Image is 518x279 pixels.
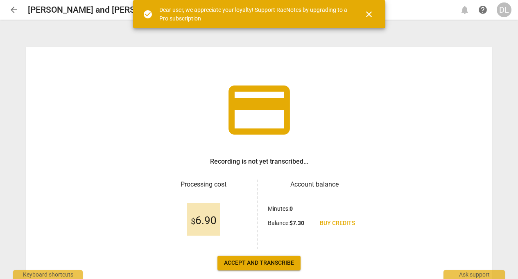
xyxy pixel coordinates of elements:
span: $ [191,216,195,226]
span: arrow_back [9,5,19,15]
span: Buy credits [320,219,355,227]
span: help [478,5,488,15]
a: Help [475,2,490,17]
span: close [364,9,374,19]
div: Keyboard shortcuts [13,270,83,279]
button: DL [497,2,511,17]
h3: Recording is not yet transcribed... [210,157,308,166]
a: Pro subscription [159,15,201,22]
h3: Processing cost [157,180,251,189]
b: $ 7.30 [290,220,304,226]
p: Minutes : [268,205,293,213]
div: Dear user, we appreciate your loyalty! Support RaeNotes by upgrading to a [159,6,349,22]
h2: [PERSON_NAME] and [PERSON_NAME] - 2025_08_15 14_19 EDT - Recording [28,5,320,15]
h3: Account balance [268,180,362,189]
button: Accept and transcribe [217,256,301,270]
div: Ask support [443,270,505,279]
a: Buy credits [313,216,362,231]
span: Accept and transcribe [224,259,294,267]
p: Balance : [268,219,304,227]
span: credit_card [222,73,296,147]
button: Close [359,4,379,24]
span: 6.90 [191,215,217,227]
b: 0 [290,205,293,212]
span: check_circle [143,9,153,19]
